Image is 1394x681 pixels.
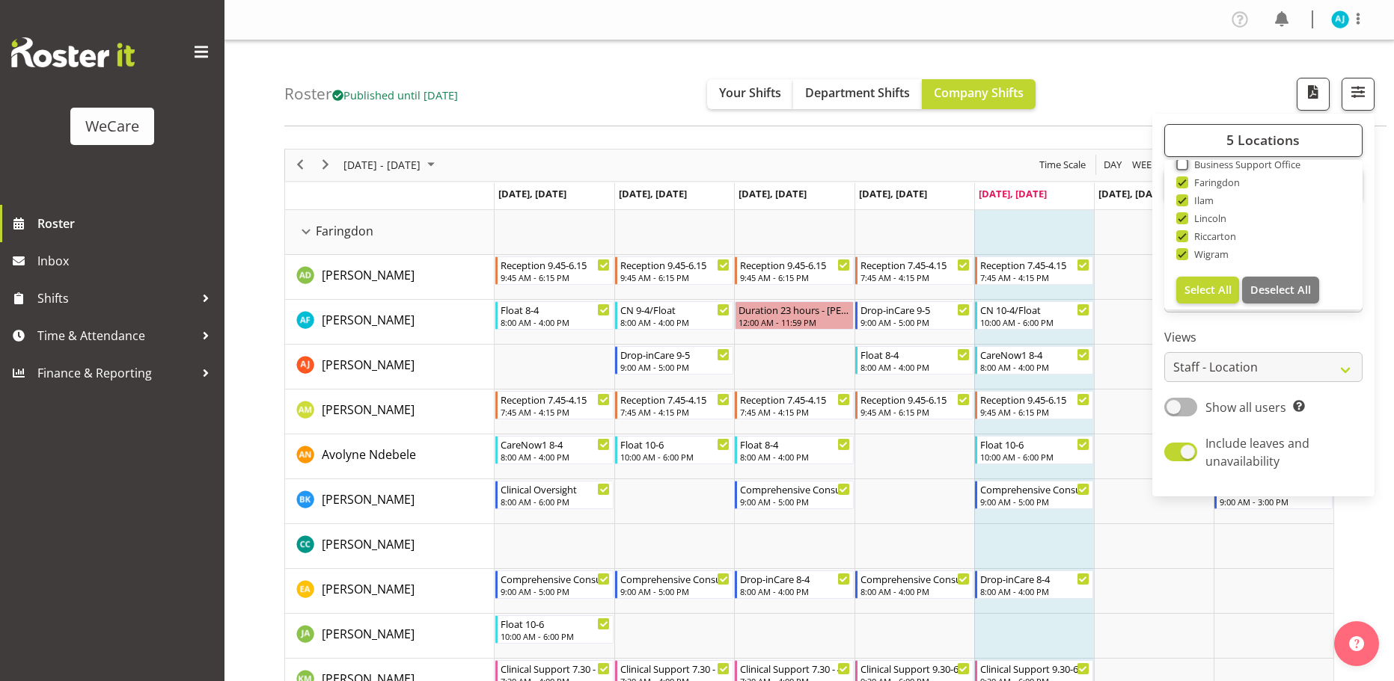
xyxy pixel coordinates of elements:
div: Clinical Support 9.30-6 [980,661,1089,676]
div: CN 9-4/Float [620,302,730,317]
div: Ena Advincula"s event - Comprehensive Consult 8-4 Begin From Thursday, October 9, 2025 at 8:00:00... [855,570,973,599]
button: October 2025 [341,155,441,174]
div: 10:00 AM - 6:00 PM [620,451,730,463]
button: Filter Shifts [1342,78,1375,111]
span: Time & Attendance [37,324,195,347]
div: Clinical Oversight [501,481,610,496]
div: Avolyne Ndebele"s event - Float 8-4 Begin From Wednesday, October 8, 2025 at 8:00:00 AM GMT+13:00... [735,436,853,464]
div: Reception 7.45-4.15 [740,392,849,407]
div: Brian Ko"s event - Clinical Oversight Begin From Monday, October 6, 2025 at 8:00:00 AM GMT+13:00 ... [495,481,614,509]
div: Alex Ferguson"s event - Float 8-4 Begin From Monday, October 6, 2025 at 8:00:00 AM GMT+13:00 Ends... [495,301,614,330]
button: Select All [1176,277,1240,303]
div: 9:00 AM - 5:00 PM [740,496,849,508]
div: 7:45 AM - 4:15 PM [860,271,970,283]
div: Antonia Mao"s event - Reception 7.45-4.15 Begin From Monday, October 6, 2025 at 7:45:00 AM GMT+13... [495,391,614,419]
div: 9:45 AM - 6:15 PM [740,271,849,283]
img: aj-jones10453.jpg [1331,10,1349,28]
button: Previous [290,155,311,174]
span: Day [1102,155,1123,174]
span: [PERSON_NAME] [322,267,415,283]
span: [PERSON_NAME] [322,491,415,508]
div: WeCare [85,115,139,138]
button: Your Shifts [707,79,793,109]
div: Float 8-4 [860,347,970,362]
span: Include leaves and unavailability [1205,435,1309,469]
div: Drop-inCare 8-4 [980,571,1089,586]
div: Ena Advincula"s event - Drop-inCare 8-4 Begin From Wednesday, October 8, 2025 at 8:00:00 AM GMT+1... [735,570,853,599]
div: Aleea Devenport"s event - Reception 7.45-4.15 Begin From Thursday, October 9, 2025 at 7:45:00 AM ... [855,256,973,285]
td: Alex Ferguson resource [285,300,495,345]
a: [PERSON_NAME] [322,625,415,643]
span: Your Shifts [719,84,781,101]
button: Company Shifts [922,79,1036,109]
span: Avolyne Ndebele [322,446,416,463]
div: Clinical Support 7.30 - 4 [620,661,730,676]
div: Avolyne Ndebele"s event - Float 10-6 Begin From Friday, October 10, 2025 at 10:00:00 AM GMT+13:00... [975,436,1093,464]
button: Time Scale [1037,155,1089,174]
td: Ena Advincula resource [285,569,495,614]
span: 5 Locations [1226,131,1300,149]
div: CareNow1 8-4 [501,437,610,452]
div: Alex Ferguson"s event - Duration 23 hours - Alex Ferguson Begin From Wednesday, October 8, 2025 a... [735,301,853,330]
div: Amy Johannsen"s event - Drop-inCare 9-5 Begin From Tuesday, October 7, 2025 at 9:00:00 AM GMT+13:... [615,346,733,375]
div: previous period [287,150,313,181]
td: Avolyne Ndebele resource [285,434,495,479]
div: Alex Ferguson"s event - Drop-inCare 9-5 Begin From Thursday, October 9, 2025 at 9:00:00 AM GMT+13... [855,301,973,330]
div: Ena Advincula"s event - Drop-inCare 8-4 Begin From Friday, October 10, 2025 at 8:00:00 AM GMT+13:... [975,570,1093,599]
div: 8:00 AM - 6:00 PM [501,496,610,508]
div: 8:00 AM - 4:00 PM [860,585,970,597]
div: 10:00 AM - 6:00 PM [501,630,610,642]
div: Antonia Mao"s event - Reception 7.45-4.15 Begin From Wednesday, October 8, 2025 at 7:45:00 AM GMT... [735,391,853,419]
div: 12:00 AM - 11:59 PM [739,316,849,328]
div: 9:00 AM - 3:00 PM [1220,496,1329,508]
span: [PERSON_NAME] [322,357,415,373]
div: Aleea Devenport"s event - Reception 9.45-6.15 Begin From Tuesday, October 7, 2025 at 9:45:00 AM G... [615,256,733,285]
div: 9:00 AM - 5:00 PM [860,316,970,328]
td: Brian Ko resource [285,479,495,524]
div: 9:45 AM - 6:15 PM [980,406,1089,418]
div: Comprehensive Consult 9-5 [740,481,849,496]
a: [PERSON_NAME] [322,490,415,508]
span: [DATE], [DATE] [979,187,1047,200]
div: Reception 7.45-4.15 [980,257,1089,272]
span: [DATE], [DATE] [498,187,566,200]
div: Drop-inCare 8-4 [740,571,849,586]
span: Lincoln [1188,212,1227,224]
div: 7:45 AM - 4:15 PM [740,406,849,418]
button: Next [316,155,336,174]
div: Duration 23 hours - [PERSON_NAME] [739,302,849,317]
div: Ena Advincula"s event - Comprehensive Consult 9-5 Begin From Tuesday, October 7, 2025 at 9:00:00 ... [615,570,733,599]
span: [PERSON_NAME] [322,312,415,328]
div: 8:00 AM - 4:00 PM [501,451,610,463]
div: Comprehensive Consult 9-5 [620,571,730,586]
div: 9:45 AM - 6:15 PM [620,271,730,283]
a: [PERSON_NAME] [322,356,415,374]
span: Riccarton [1188,230,1237,242]
div: Float 10-6 [501,616,610,631]
div: Antonia Mao"s event - Reception 9.45-6.15 Begin From Thursday, October 9, 2025 at 9:45:00 AM GMT+... [855,391,973,419]
label: Views [1164,328,1363,346]
div: next period [313,150,338,181]
div: Reception 7.45-4.15 [860,257,970,272]
span: Faringdon [1188,176,1241,188]
div: 7:45 AM - 4:15 PM [501,406,610,418]
span: Published until [DATE] [332,87,458,102]
div: October 06 - 12, 2025 [338,150,444,181]
div: 9:45 AM - 6:15 PM [860,406,970,418]
div: Reception 9.45-6.15 [980,392,1089,407]
div: Float 8-4 [740,437,849,452]
div: Amy Johannsen"s event - CareNow1 8-4 Begin From Friday, October 10, 2025 at 8:00:00 AM GMT+13:00 ... [975,346,1093,375]
div: Reception 7.45-4.15 [620,392,730,407]
td: Faringdon resource [285,210,495,255]
span: Show all users [1205,399,1286,416]
div: Ena Advincula"s event - Comprehensive Consult 9-5 Begin From Monday, October 6, 2025 at 9:00:00 A... [495,570,614,599]
div: Antonia Mao"s event - Reception 7.45-4.15 Begin From Tuesday, October 7, 2025 at 7:45:00 AM GMT+1... [615,391,733,419]
div: Jane Arps"s event - Float 10-6 Begin From Monday, October 6, 2025 at 10:00:00 AM GMT+13:00 Ends A... [495,615,614,644]
img: Rosterit website logo [11,37,135,67]
button: Timeline Day [1101,155,1125,174]
div: Brian Ko"s event - Comprehensive Consult 9-5 Begin From Friday, October 10, 2025 at 9:00:00 AM GM... [975,481,1093,509]
span: [DATE] - [DATE] [342,155,422,174]
td: Jane Arps resource [285,614,495,659]
div: Antonia Mao"s event - Reception 9.45-6.15 Begin From Friday, October 10, 2025 at 9:45:00 AM GMT+1... [975,391,1093,419]
div: Float 8-4 [501,302,610,317]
